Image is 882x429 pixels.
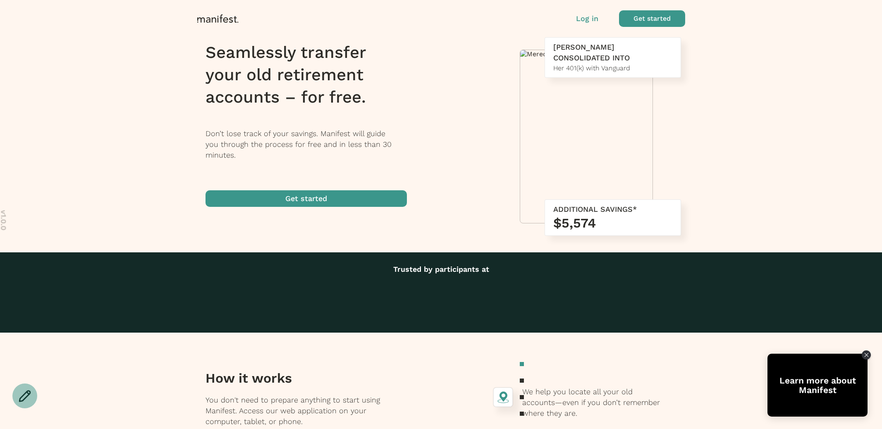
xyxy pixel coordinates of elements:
div: [PERSON_NAME] CONSOLIDATED INTO [553,42,672,63]
img: Meredith [520,50,653,58]
h1: Seamlessly transfer your old retirement accounts – for free. [206,41,418,108]
div: Open Tolstoy widget [767,354,868,417]
button: Get started [619,10,685,27]
div: Tolstoy bubble widget [767,354,868,417]
button: Get started [206,190,407,207]
div: Her 401(k) with Vanguard [553,63,672,73]
div: Open Tolstoy [767,354,868,417]
button: Log in [576,13,598,24]
h3: $5,574 [553,215,672,231]
p: Don’t lose track of your savings. Manifest will guide you through the process for free and in les... [206,128,418,161]
h3: How it works [206,370,390,386]
div: ADDITIONAL SAVINGS* [553,204,672,215]
div: Close Tolstoy widget [862,350,871,359]
div: Learn more about Manifest [767,376,868,395]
